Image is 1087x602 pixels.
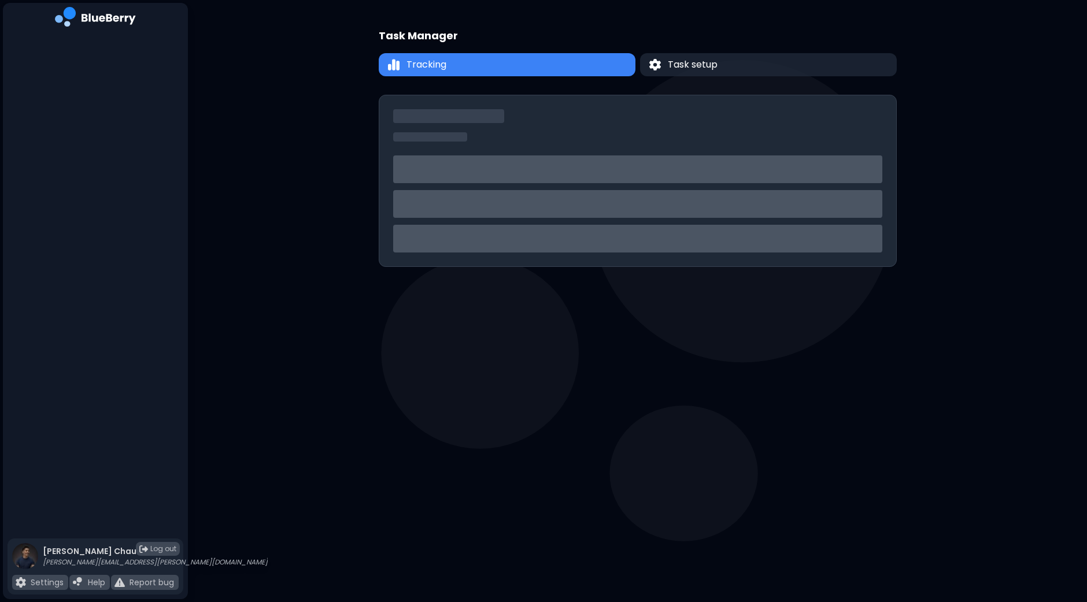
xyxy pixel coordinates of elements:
[640,53,897,76] button: Task setupTask setup
[55,7,136,31] img: company logo
[379,53,635,76] button: TrackingTracking
[130,577,174,588] p: Report bug
[388,58,400,72] img: Tracking
[31,577,64,588] p: Settings
[43,546,268,556] p: [PERSON_NAME] Chau
[150,544,176,553] span: Log out
[73,577,83,588] img: file icon
[668,58,718,72] span: Task setup
[649,59,661,71] img: Task setup
[379,28,458,44] h1: Task Manager
[16,577,26,588] img: file icon
[12,543,38,581] img: profile photo
[406,58,446,72] span: Tracking
[114,577,125,588] img: file icon
[88,577,105,588] p: Help
[43,558,268,567] p: [PERSON_NAME][EMAIL_ADDRESS][PERSON_NAME][DOMAIN_NAME]
[139,545,148,553] img: logout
